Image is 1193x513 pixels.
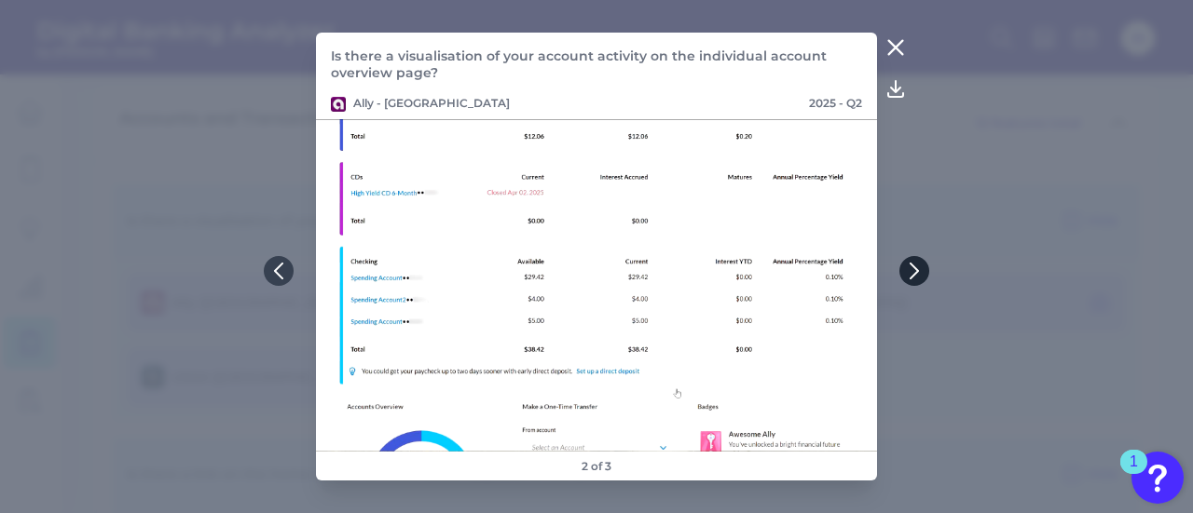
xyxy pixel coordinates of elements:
p: Is there a visualisation of your account activity on the individual account overview page? [331,47,863,81]
footer: 2 of 3 [574,452,619,480]
img: 567-02-DS-Q2-2025-Ally.png [316,119,878,452]
button: Open Resource Center, 1 new notification [1131,452,1184,504]
p: 2025 - Q2 [809,96,862,112]
div: 1 [1130,462,1138,486]
img: Ally [331,97,346,112]
p: Ally - [GEOGRAPHIC_DATA] [331,96,510,112]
